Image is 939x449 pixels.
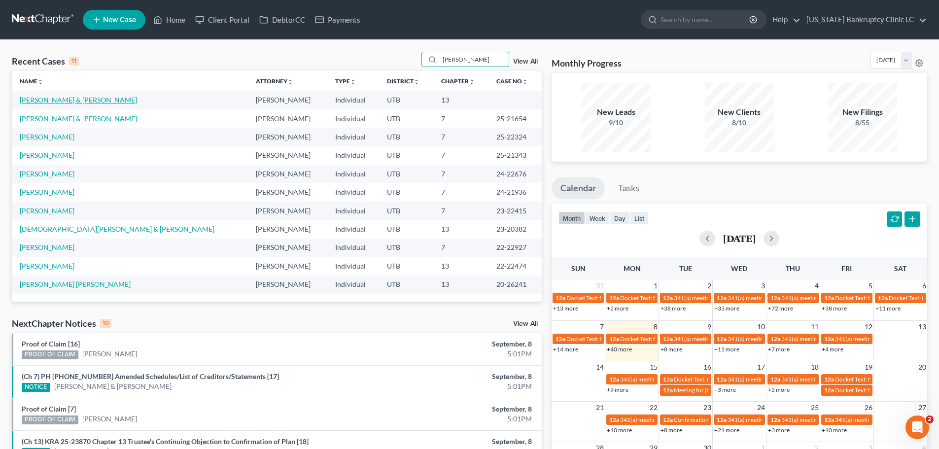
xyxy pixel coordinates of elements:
[663,294,673,302] span: 12a
[728,294,823,302] span: 341(a) meeting for [PERSON_NAME]
[488,146,542,165] td: 25-21343
[921,280,927,292] span: 6
[609,294,619,302] span: 12a
[20,114,137,123] a: [PERSON_NAME] & [PERSON_NAME]
[103,16,136,24] span: New Case
[488,239,542,257] td: 22-22927
[248,239,327,257] td: [PERSON_NAME]
[379,91,433,109] td: UTB
[433,128,488,146] td: 7
[20,243,74,251] a: [PERSON_NAME]
[582,106,651,118] div: New Leads
[20,225,214,233] a: [DEMOGRAPHIC_DATA][PERSON_NAME] & [PERSON_NAME]
[379,220,433,238] td: UTB
[814,280,820,292] span: 4
[310,11,365,29] a: Payments
[756,361,766,373] span: 17
[488,220,542,238] td: 23-20382
[781,376,876,383] span: 341(a) meeting for [PERSON_NAME]
[875,305,901,312] a: +11 more
[379,128,433,146] td: UTB
[552,57,622,69] h3: Monthly Progress
[22,340,80,348] a: Proof of Claim [16]
[54,381,172,391] a: [PERSON_NAME] & [PERSON_NAME]
[433,109,488,128] td: 7
[248,276,327,294] td: [PERSON_NAME]
[607,305,628,312] a: +2 more
[248,183,327,201] td: [PERSON_NAME]
[868,280,873,292] span: 5
[327,146,379,165] td: Individual
[714,426,739,434] a: +21 more
[609,376,619,383] span: 12a
[327,220,379,238] td: Individual
[768,345,790,353] a: +7 more
[433,165,488,183] td: 7
[770,294,780,302] span: 12a
[441,77,475,85] a: Chapterunfold_more
[566,335,655,343] span: Docket Text: for [PERSON_NAME]
[824,386,834,394] span: 12a
[379,257,433,275] td: UTB
[810,361,820,373] span: 18
[649,361,659,373] span: 15
[368,349,532,359] div: 5:01PM
[595,361,605,373] span: 14
[620,294,708,302] span: Docket Text: for [PERSON_NAME]
[20,96,137,104] a: [PERSON_NAME] & [PERSON_NAME]
[714,345,739,353] a: +11 more
[653,280,659,292] span: 1
[717,294,727,302] span: 12a
[488,257,542,275] td: 22-22474
[248,109,327,128] td: [PERSON_NAME]
[810,402,820,414] span: 25
[609,335,619,343] span: 12a
[702,402,712,414] span: 23
[705,118,774,128] div: 8/10
[706,280,712,292] span: 2
[828,106,897,118] div: New Filings
[488,183,542,201] td: 24-21936
[558,211,585,225] button: month
[607,426,632,434] a: +10 more
[287,79,293,85] i: unfold_more
[254,11,310,29] a: DebtorCC
[607,345,632,353] a: +40 more
[433,202,488,220] td: 7
[433,91,488,109] td: 13
[327,183,379,201] td: Individual
[379,146,433,165] td: UTB
[327,239,379,257] td: Individual
[22,437,309,446] a: (Ch 13) KRA 25-23870 Chapter 13 Trustee's Continuing Objection to Confirmation of Plan [18]
[781,335,929,343] span: 341(a) meeting for [PERSON_NAME] & [PERSON_NAME]
[327,109,379,128] td: Individual
[768,386,790,393] a: +5 more
[717,335,727,343] span: 12a
[822,345,843,353] a: +4 more
[599,321,605,333] span: 7
[433,276,488,294] td: 13
[368,381,532,391] div: 5:01PM
[674,386,751,394] span: Meeting for [PERSON_NAME]
[620,335,761,343] span: Docket Text: for [PERSON_NAME] & [PERSON_NAME]
[335,77,356,85] a: Typeunfold_more
[810,321,820,333] span: 11
[553,345,578,353] a: +14 more
[674,376,762,383] span: Docket Text: for [PERSON_NAME]
[571,264,586,273] span: Sun
[767,11,800,29] a: Help
[620,416,715,423] span: 341(a) meeting for [PERSON_NAME]
[488,128,542,146] td: 25-22324
[661,10,751,29] input: Search by name...
[248,220,327,238] td: [PERSON_NAME]
[649,402,659,414] span: 22
[864,402,873,414] span: 26
[822,305,847,312] a: +38 more
[327,257,379,275] td: Individual
[609,416,619,423] span: 12a
[20,133,74,141] a: [PERSON_NAME]
[828,118,897,128] div: 8/55
[556,294,565,302] span: 12a
[469,79,475,85] i: unfold_more
[878,294,888,302] span: 12a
